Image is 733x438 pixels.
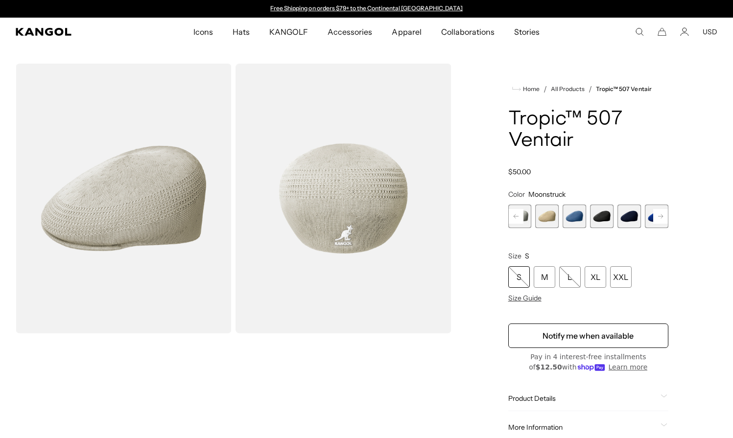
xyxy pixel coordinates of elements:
[233,18,250,46] span: Hats
[441,18,495,46] span: Collaborations
[540,83,547,95] li: /
[318,18,382,46] a: Accessories
[193,18,213,46] span: Icons
[512,85,540,93] a: Home
[703,27,717,36] button: USD
[504,18,549,46] a: Stories
[528,190,566,199] span: Moonstruck
[590,205,614,228] label: Black
[269,18,308,46] span: KANGOLF
[536,205,559,228] div: 3 of 9
[645,205,668,228] label: Royale
[563,205,586,228] label: DENIM BLUE
[525,252,529,260] span: S
[266,5,468,13] div: 1 of 2
[508,294,542,302] span: Size Guide
[382,18,431,46] a: Apparel
[508,205,532,228] label: Moonstruck
[536,205,559,228] label: Beige
[585,266,606,288] div: XL
[514,18,540,46] span: Stories
[270,4,463,12] a: Free Shipping on orders $79+ to the Continental [GEOGRAPHIC_DATA]
[266,5,468,13] slideshow-component: Announcement bar
[508,252,521,260] span: Size
[431,18,504,46] a: Collaborations
[223,18,260,46] a: Hats
[658,27,666,36] button: Cart
[617,205,641,228] label: Navy
[508,394,657,403] span: Product Details
[236,64,451,333] img: color-moonstruck
[521,86,540,92] span: Home
[645,205,668,228] div: 7 of 9
[16,64,451,333] product-gallery: Gallery Viewer
[563,205,586,228] div: 4 of 9
[559,266,581,288] div: L
[260,18,318,46] a: KANGOLF
[508,190,525,199] span: Color
[16,64,232,333] img: color-moonstruck
[635,27,644,36] summary: Search here
[508,323,668,348] button: Notify me when available
[508,423,657,432] span: More Information
[266,5,468,13] div: Announcement
[551,86,585,92] a: All Products
[680,27,689,36] a: Account
[508,109,668,152] h1: Tropic™ 507 Ventair
[16,28,127,36] a: Kangol
[508,205,532,228] div: 2 of 9
[610,266,632,288] div: XXL
[508,167,531,176] span: $50.00
[617,205,641,228] div: 6 of 9
[585,83,592,95] li: /
[596,86,652,92] a: Tropic™ 507 Ventair
[534,266,555,288] div: M
[508,83,668,95] nav: breadcrumbs
[392,18,421,46] span: Apparel
[590,205,614,228] div: 5 of 9
[184,18,223,46] a: Icons
[508,266,530,288] div: S
[328,18,372,46] span: Accessories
